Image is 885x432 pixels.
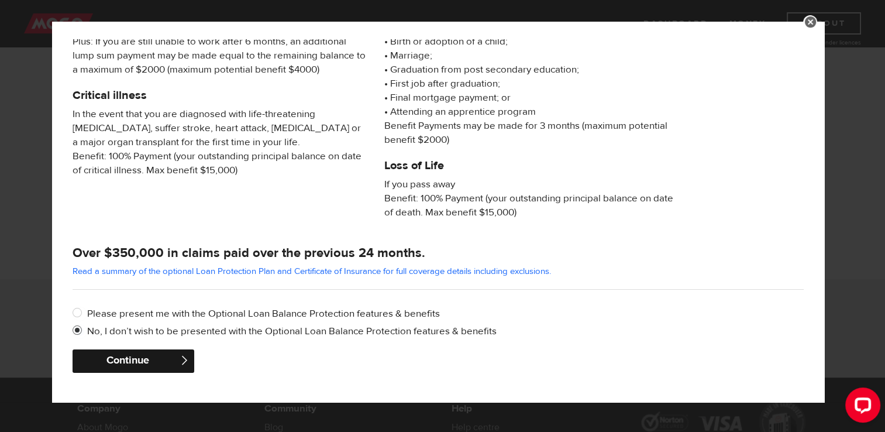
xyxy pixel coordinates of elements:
h5: Critical illness [73,88,367,102]
span:  [180,355,190,365]
input: No, I don’t wish to be presented with the Optional Loan Balance Protection features & benefits [73,324,87,339]
a: Read a summary of the optional Loan Protection Plan and Certificate of Insurance for full coverag... [73,266,551,277]
span: If you pass away Benefit: 100% Payment (your outstanding principal balance on date of death. Max ... [384,177,679,220]
h4: Over $350,000 in claims paid over the previous 24 months. [73,245,804,261]
h5: Loss of Life [384,159,679,173]
button: Continue [73,349,194,373]
label: Please present me with the Optional Loan Balance Protection features & benefits [87,307,804,321]
label: No, I don’t wish to be presented with the Optional Loan Balance Protection features & benefits [87,324,804,338]
span: In the event that you are diagnosed with life-threatening [MEDICAL_DATA], suffer stroke, heart at... [73,107,367,177]
iframe: LiveChat chat widget [836,383,885,432]
input: Please present me with the Optional Loan Balance Protection features & benefits [73,307,87,321]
